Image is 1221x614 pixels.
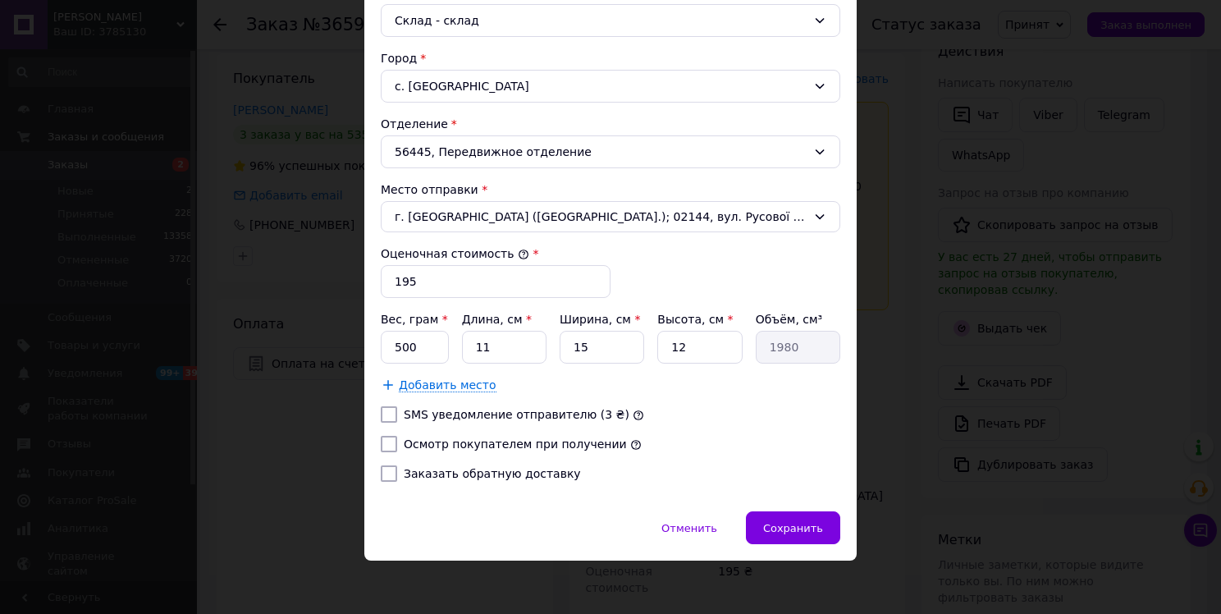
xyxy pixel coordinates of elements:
[756,311,840,328] div: Объём, см³
[404,408,629,421] label: SMS уведомление отправителю (3 ₴)
[381,50,840,66] div: Город
[395,208,807,225] span: г. [GEOGRAPHIC_DATA] ([GEOGRAPHIC_DATA].); 02144, вул. Русової Софії, 5
[763,522,823,534] span: Сохранить
[381,135,840,168] div: 56445, Передвижное отделение
[560,313,640,326] label: Ширина, см
[395,11,807,30] div: Склад - склад
[381,116,840,132] div: Отделение
[661,522,717,534] span: Отменить
[462,313,532,326] label: Длина, см
[404,438,627,451] label: Осмотр покупателем при получении
[657,313,733,326] label: Высота, см
[404,467,581,480] label: Заказать обратную доставку
[399,378,496,392] span: Добавить место
[381,70,840,103] div: с. [GEOGRAPHIC_DATA]
[381,181,840,198] div: Место отправки
[381,247,529,260] label: Оценочная стоимость
[381,313,448,326] label: Вес, грам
